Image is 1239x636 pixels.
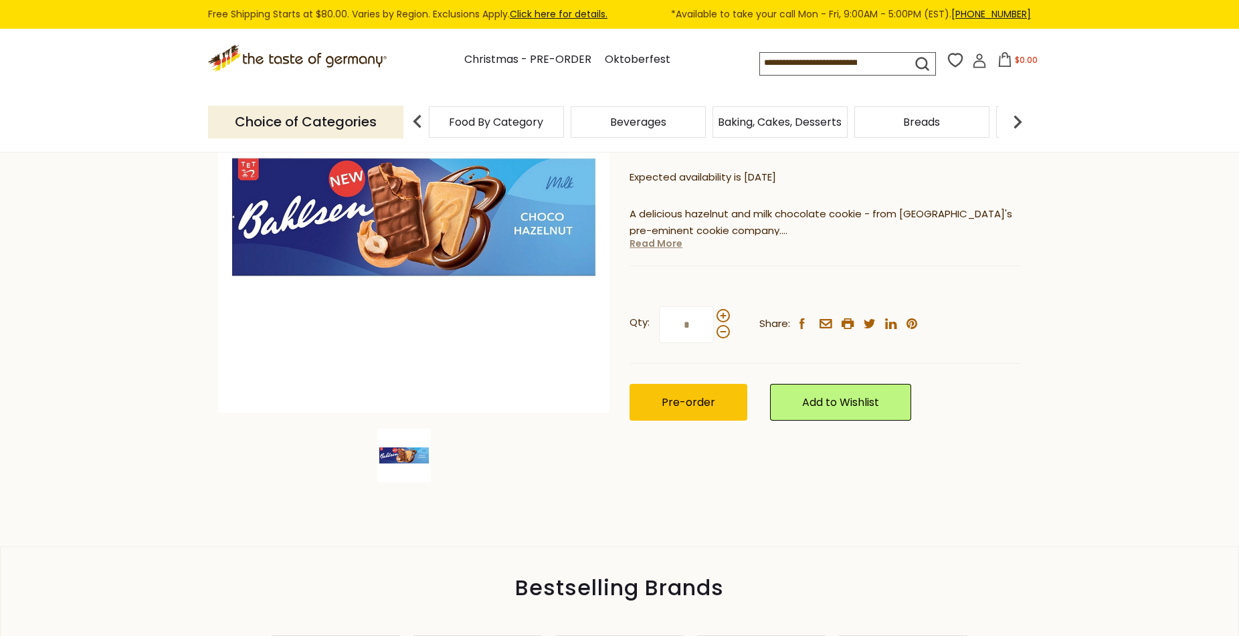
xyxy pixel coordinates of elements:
img: Bahlsen Milk Chocolate Hazelnut Cookie Box [218,21,609,413]
a: Click here for details. [510,7,607,21]
p: Choice of Categories [208,106,403,138]
a: Baking, Cakes, Desserts [718,117,842,127]
button: Pre-order [630,384,747,421]
div: Free Shipping Starts at $80.00. Varies by Region. Exclusions Apply. [208,7,1031,22]
span: ( ) [683,141,741,154]
span: $0.00 [1015,54,1038,66]
p: Expected availability is [DATE] [630,169,1021,186]
a: Add to Wishlist [770,384,911,421]
div: Bestselling Brands [1,580,1238,595]
a: Read More [630,237,682,250]
button: $0.00 [989,52,1046,72]
a: Oktoberfest [605,51,670,69]
span: *Available to take your call Mon - Fri, 9:00AM - 5:00PM (EST). [671,7,1031,22]
a: Beverages [610,117,666,127]
input: Qty: [659,306,714,343]
span: Pre-order [662,395,715,410]
a: Food By Category [449,117,543,127]
img: Bahlsen Milk Chocolate Hazelnut Cookie Box [377,429,431,482]
strong: Qty: [630,314,650,331]
a: Breads [903,117,940,127]
img: next arrow [1004,108,1031,135]
a: Christmas - PRE-ORDER [464,51,591,69]
a: [PHONE_NUMBER] [951,7,1031,21]
p: A delicious hazelnut and milk chocolate cookie - from [GEOGRAPHIC_DATA]'s pre-eminent cookie comp... [630,206,1021,239]
span: Share: [759,316,790,332]
img: previous arrow [404,108,431,135]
